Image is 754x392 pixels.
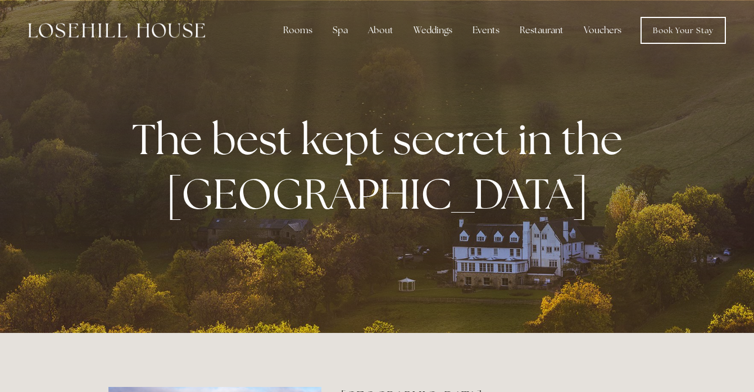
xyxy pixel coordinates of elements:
[324,19,357,42] div: Spa
[464,19,508,42] div: Events
[274,19,321,42] div: Rooms
[575,19,630,42] a: Vouchers
[641,17,726,44] a: Book Your Stay
[359,19,402,42] div: About
[28,23,205,38] img: Losehill House
[511,19,573,42] div: Restaurant
[132,111,632,222] strong: The best kept secret in the [GEOGRAPHIC_DATA]
[405,19,461,42] div: Weddings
